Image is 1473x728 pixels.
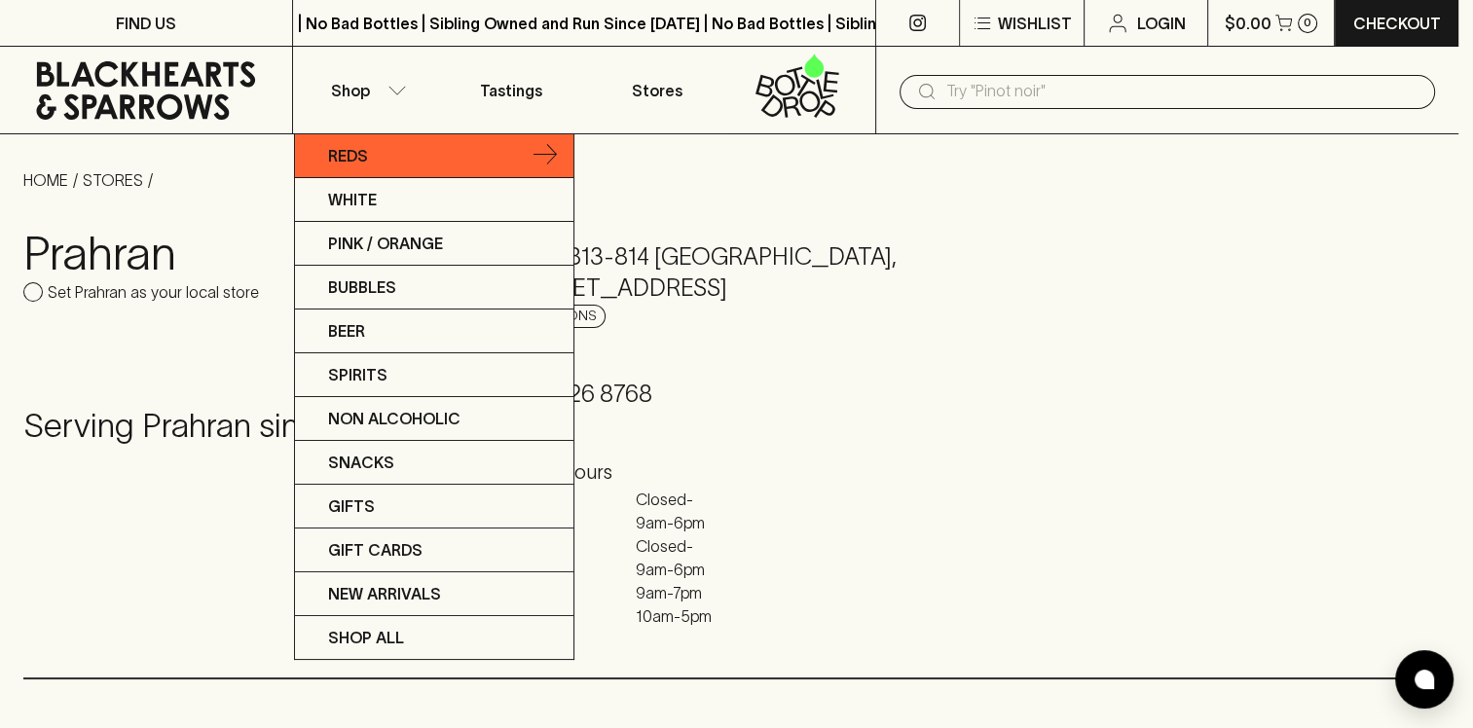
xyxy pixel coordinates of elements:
[295,178,573,222] a: White
[328,626,404,649] p: SHOP ALL
[328,144,368,167] p: Reds
[328,363,387,386] p: Spirits
[328,494,375,518] p: Gifts
[328,538,423,562] p: Gift Cards
[295,528,573,572] a: Gift Cards
[1415,670,1434,689] img: bubble-icon
[295,353,573,397] a: Spirits
[295,309,573,353] a: Beer
[295,485,573,528] a: Gifts
[295,134,573,178] a: Reds
[295,266,573,309] a: Bubbles
[328,232,443,255] p: Pink / Orange
[328,407,460,430] p: Non Alcoholic
[295,222,573,266] a: Pink / Orange
[328,319,365,343] p: Beer
[295,616,573,659] a: SHOP ALL
[328,582,441,605] p: New Arrivals
[328,451,394,474] p: Snacks
[295,397,573,441] a: Non Alcoholic
[295,572,573,616] a: New Arrivals
[295,441,573,485] a: Snacks
[328,275,396,299] p: Bubbles
[328,188,377,211] p: White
